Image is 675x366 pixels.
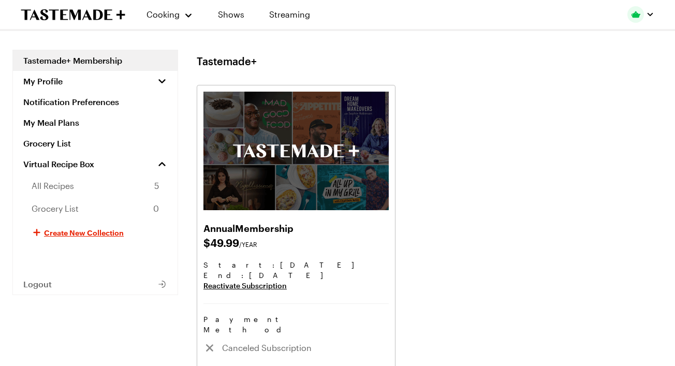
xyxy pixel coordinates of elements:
[13,112,178,133] a: My Meal Plans
[13,92,178,112] a: Notification Preferences
[203,235,389,250] span: $ 49.99
[627,6,644,23] img: Profile picture
[627,6,654,23] button: Profile picture
[203,314,389,335] h3: Payment Method
[13,197,178,220] a: Grocery List0
[13,71,178,92] button: My Profile
[146,2,193,27] button: Cooking
[32,180,74,192] span: All Recipes
[203,260,389,270] span: Start: [DATE]
[13,174,178,197] a: All Recipes5
[13,133,178,154] a: Grocery List
[23,279,52,289] span: Logout
[44,227,124,238] span: Create New Collection
[13,50,178,71] a: Tastemade+ Membership
[203,281,389,291] a: Reactivate Subscription
[23,76,63,86] span: My Profile
[203,270,389,281] span: End : [DATE]
[13,154,178,174] a: Virtual Recipe Box
[222,342,383,354] span: Canceled Subscription
[32,202,79,215] span: Grocery List
[21,9,125,21] a: To Tastemade Home Page
[13,274,178,295] button: Logout
[154,180,159,192] span: 5
[153,202,159,215] span: 0
[23,159,94,169] span: Virtual Recipe Box
[203,221,389,235] h2: Annual Membership
[197,55,257,67] h1: Tastemade+
[146,9,180,19] span: Cooking
[239,241,257,248] span: /YEAR
[13,220,178,245] button: Create New Collection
